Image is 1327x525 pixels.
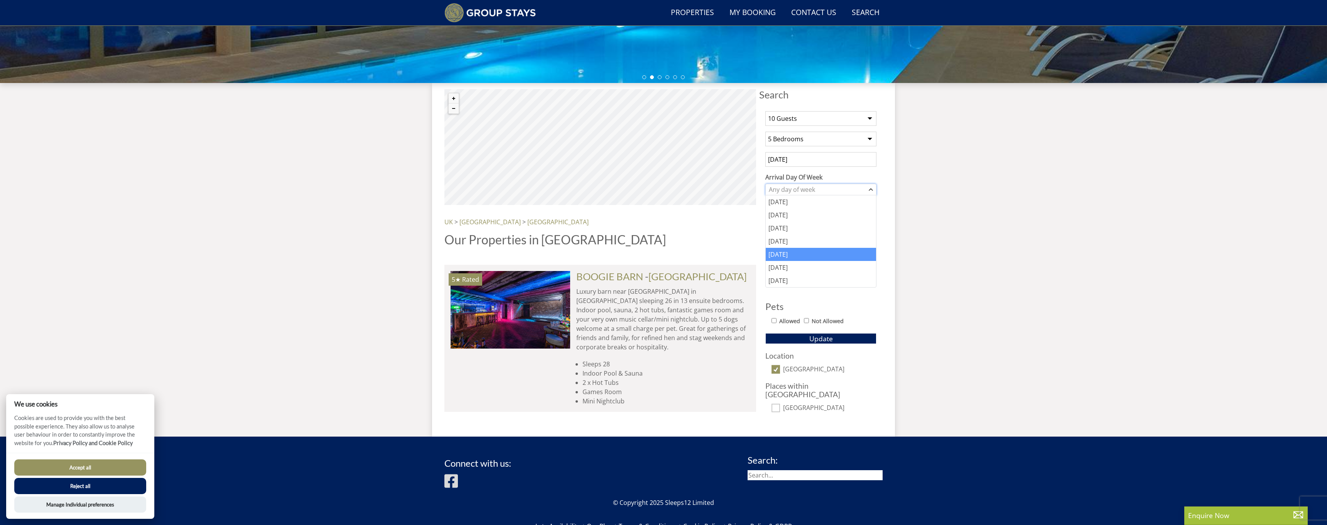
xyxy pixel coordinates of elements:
[451,271,570,348] a: 5★ Rated
[6,414,154,453] p: Cookies are used to provide you with the best possible experience. They also allow us to analyse ...
[726,4,779,22] a: My Booking
[1188,510,1304,520] p: Enquire Now
[449,93,459,103] button: Zoom in
[759,89,883,100] span: Search
[849,4,883,22] a: Search
[783,404,876,413] label: [GEOGRAPHIC_DATA]
[648,271,747,282] a: [GEOGRAPHIC_DATA]
[766,248,876,261] div: [DATE]
[582,369,750,378] li: Indoor Pool & Sauna
[766,195,876,208] div: [DATE]
[451,271,570,348] img: Boogie-Barn-nottinghamshire-holiday-home-accomodation-sleeping-13.original.jpg
[576,287,750,352] p: Luxury barn near [GEOGRAPHIC_DATA] in [GEOGRAPHIC_DATA] sleeping 26 in 13 ensuite bedrooms. Indoo...
[444,3,536,22] img: Group Stays
[765,333,876,344] button: Update
[765,382,876,398] h3: Places within [GEOGRAPHIC_DATA]
[582,378,750,387] li: 2 x Hot Tubs
[444,498,883,507] p: © Copyright 2025 Sleeps12 Limited
[765,301,876,312] h3: Pets
[53,440,133,446] a: Privacy Policy and Cookie Policy
[779,317,800,325] label: Allowed
[765,352,876,360] h3: Location
[765,184,876,195] div: Combobox
[444,233,756,246] h1: Our Properties in [GEOGRAPHIC_DATA]
[788,4,839,22] a: Contact Us
[6,400,154,408] h2: We use cookies
[783,366,876,374] label: [GEOGRAPHIC_DATA]
[576,271,643,282] a: BOOGIE BARN
[766,235,876,248] div: [DATE]
[766,261,876,274] div: [DATE]
[668,4,717,22] a: Properties
[765,173,876,182] label: Arrival Day Of Week
[444,218,453,226] a: UK
[444,89,756,205] canvas: Map
[766,222,876,235] div: [DATE]
[748,455,883,465] h3: Search:
[809,334,833,343] span: Update
[582,387,750,396] li: Games Room
[582,396,750,406] li: Mini Nightclub
[459,218,521,226] a: [GEOGRAPHIC_DATA]
[765,152,876,167] input: Arrival Date
[444,473,458,489] img: Facebook
[14,478,146,494] button: Reject all
[14,496,146,513] button: Manage Individual preferences
[645,271,747,282] span: -
[462,275,479,284] span: Rated
[582,359,750,369] li: Sleeps 28
[449,103,459,113] button: Zoom out
[748,470,883,480] input: Search...
[527,218,589,226] a: [GEOGRAPHIC_DATA]
[767,185,867,194] div: Any day of week
[522,218,526,226] span: >
[454,218,458,226] span: >
[766,208,876,222] div: [DATE]
[14,459,146,476] button: Accept all
[444,458,511,468] h3: Connect with us:
[812,317,844,325] label: Not Allowed
[452,275,461,284] span: BOOGIE BARN has a 5 star rating under the Quality in Tourism Scheme
[766,274,876,287] div: [DATE]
